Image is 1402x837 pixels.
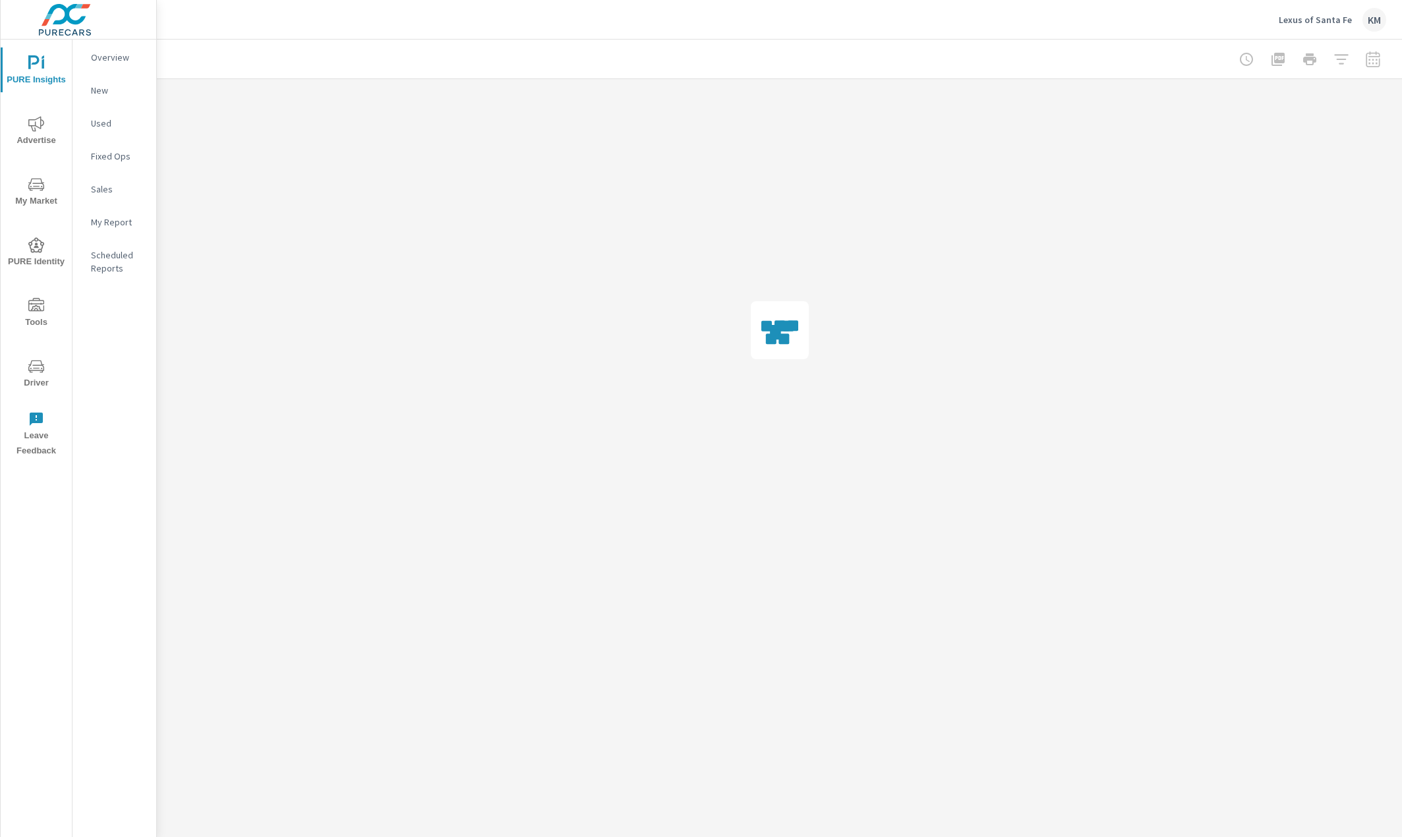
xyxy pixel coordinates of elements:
span: Leave Feedback [5,411,68,459]
p: New [91,84,146,97]
p: My Report [91,216,146,229]
div: Fixed Ops [73,146,156,166]
div: New [73,80,156,100]
span: PURE Insights [5,55,68,88]
span: Tools [5,298,68,330]
span: PURE Identity [5,237,68,270]
div: My Report [73,212,156,232]
div: Used [73,113,156,133]
div: Sales [73,179,156,199]
p: Scheduled Reports [91,248,146,275]
p: Used [91,117,146,130]
p: Overview [91,51,146,64]
div: Scheduled Reports [73,245,156,278]
span: Advertise [5,116,68,148]
div: KM [1362,8,1386,32]
p: Sales [91,183,146,196]
p: Lexus of Santa Fe [1279,14,1352,26]
div: nav menu [1,40,72,464]
div: Overview [73,47,156,67]
p: Fixed Ops [91,150,146,163]
span: Driver [5,359,68,391]
span: My Market [5,177,68,209]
